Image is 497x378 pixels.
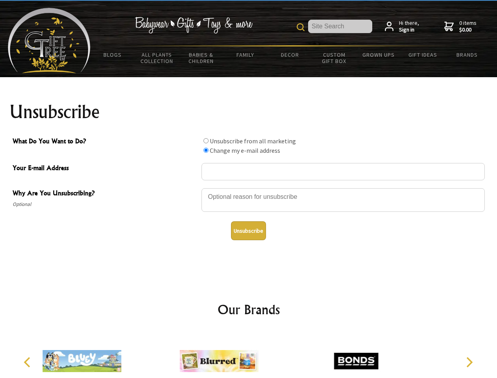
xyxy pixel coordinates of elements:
label: Change my e-mail address [210,146,280,154]
textarea: Why Are You Unsubscribing? [201,188,485,212]
span: Optional [13,200,198,209]
strong: $0.00 [459,26,477,33]
h2: Our Brands [16,300,482,319]
span: Your E-mail Address [13,163,198,174]
span: Hi there, [399,20,419,33]
label: Unsubscribe from all marketing [210,137,296,145]
img: product search [297,23,305,31]
span: Why Are You Unsubscribing? [13,188,198,200]
input: What Do You Want to Do? [203,138,209,143]
a: All Plants Collection [135,46,179,69]
button: Unsubscribe [231,221,266,240]
img: Babyware - Gifts - Toys and more... [8,8,91,73]
a: Decor [268,46,312,63]
a: BLOGS [91,46,135,63]
a: Babies & Children [179,46,224,69]
input: What Do You Want to Do? [203,148,209,153]
strong: Sign in [399,26,419,33]
button: Previous [20,354,37,371]
a: Grown Ups [356,46,401,63]
a: 0 items$0.00 [444,20,477,33]
input: Your E-mail Address [201,163,485,180]
span: 0 items [459,19,477,33]
button: Next [460,354,478,371]
a: Custom Gift Box [312,46,357,69]
span: What Do You Want to Do? [13,136,198,148]
a: Hi there,Sign in [385,20,419,33]
img: Babywear - Gifts - Toys & more [135,17,253,33]
h1: Unsubscribe [9,102,488,121]
input: Site Search [308,20,372,33]
a: Family [224,46,268,63]
a: Gift Ideas [401,46,445,63]
a: Brands [445,46,490,63]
